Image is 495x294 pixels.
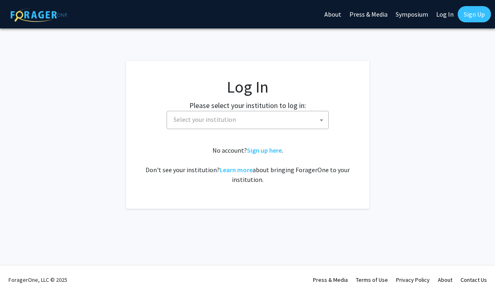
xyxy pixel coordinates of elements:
a: Sign Up [458,6,491,22]
a: Press & Media [313,276,348,283]
a: About [438,276,452,283]
label: Please select your institution to log in: [189,100,306,111]
div: ForagerOne, LLC © 2025 [9,266,67,294]
span: Select your institution [174,115,236,123]
h1: Log In [142,77,353,97]
a: Learn more about bringing ForagerOne to your institution [220,166,253,174]
div: No account? . Don't see your institution? about bringing ForagerOne to your institution. [142,145,353,184]
span: Select your institution [167,111,329,129]
iframe: Chat [461,257,489,288]
a: Terms of Use [356,276,388,283]
span: Select your institution [170,111,328,128]
a: Sign up here [247,146,282,154]
a: Privacy Policy [396,276,430,283]
img: ForagerOne Logo [11,8,67,22]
